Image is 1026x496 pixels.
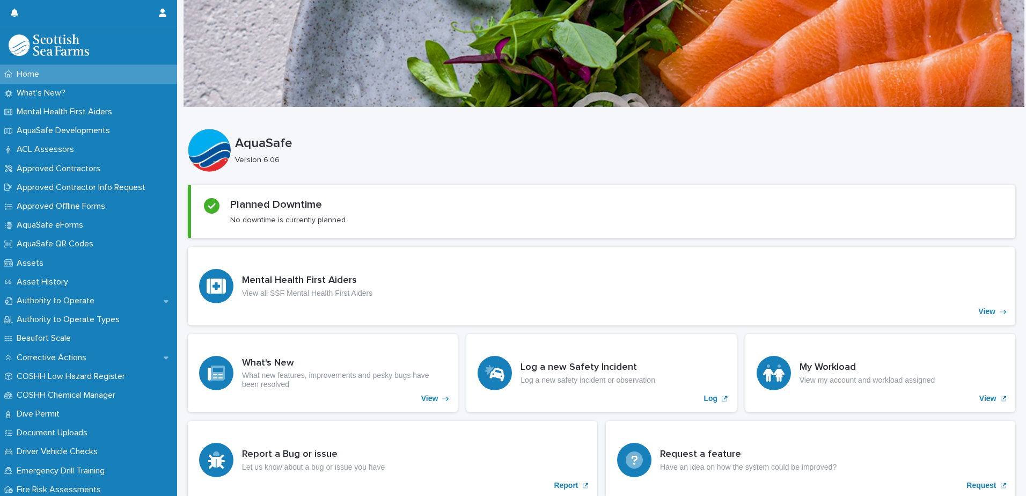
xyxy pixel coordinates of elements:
[521,362,655,374] h3: Log a new Safety Incident
[12,333,79,344] p: Beaufort Scale
[230,215,346,225] p: No downtime is currently planned
[12,390,124,400] p: COSHH Chemical Manager
[242,289,372,298] p: View all SSF Mental Health First Aiders
[421,394,438,403] p: View
[12,409,68,419] p: Dive Permit
[12,183,154,193] p: Approved Contractor Info Request
[188,247,1015,325] a: View
[12,88,74,98] p: What's New?
[242,358,446,369] h3: What's New
[12,371,134,382] p: COSHH Low Hazard Register
[12,220,92,230] p: AquaSafe eForms
[12,107,121,117] p: Mental Health First Aiders
[12,144,83,155] p: ACL Assessors
[12,277,77,287] p: Asset History
[966,481,996,490] p: Request
[466,334,736,412] a: Log
[12,201,114,211] p: Approved Offline Forms
[242,449,385,461] h3: Report a Bug or issue
[235,136,1011,151] p: AquaSafe
[12,164,109,174] p: Approved Contractors
[242,463,385,472] p: Let us know about a bug or issue you have
[242,275,372,287] h3: Mental Health First Aiders
[12,485,109,495] p: Fire Risk Assessments
[188,334,458,412] a: View
[521,376,655,385] p: Log a new safety incident or observation
[12,353,95,363] p: Corrective Actions
[12,296,103,306] p: Authority to Operate
[660,449,837,461] h3: Request a feature
[800,376,935,385] p: View my account and workload assigned
[800,362,935,374] h3: My Workload
[554,481,578,490] p: Report
[12,466,113,476] p: Emergency Drill Training
[12,258,52,268] p: Assets
[12,315,128,325] p: Authority to Operate Types
[235,156,1007,165] p: Version 6.06
[12,239,102,249] p: AquaSafe QR Codes
[12,126,119,136] p: AquaSafe Developments
[745,334,1015,412] a: View
[979,394,996,403] p: View
[12,69,48,79] p: Home
[660,463,837,472] p: Have an idea on how the system could be improved?
[12,447,106,457] p: Driver Vehicle Checks
[230,198,322,211] h2: Planned Downtime
[9,34,89,56] img: bPIBxiqnSb2ggTQWdOVV
[12,428,96,438] p: Document Uploads
[978,307,995,316] p: View
[704,394,718,403] p: Log
[242,371,446,389] p: What new features, improvements and pesky bugs have been resolved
